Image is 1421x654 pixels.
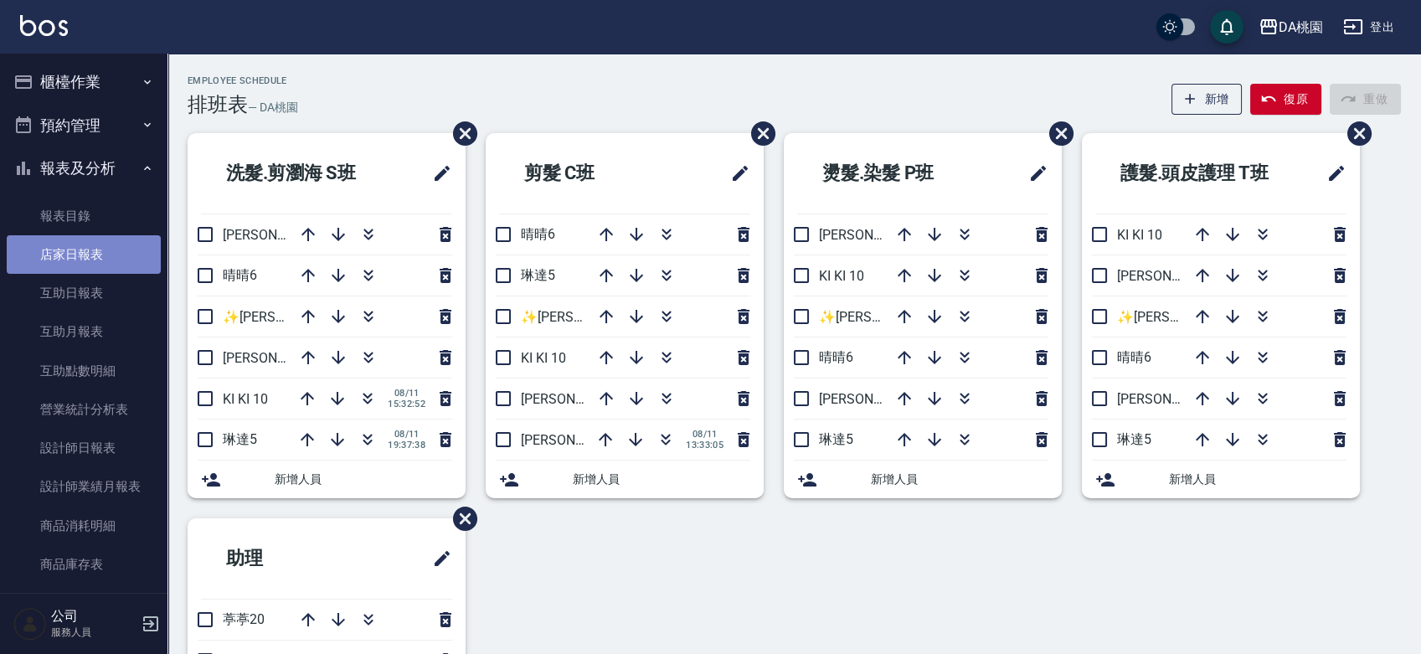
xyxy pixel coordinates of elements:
[521,432,629,448] span: [PERSON_NAME]8
[188,93,248,116] h3: 排班表
[7,429,161,467] a: 設計師日報表
[1018,153,1048,193] span: 修改班表的標題
[422,153,452,193] span: 修改班表的標題
[819,431,853,447] span: 琳達5
[797,143,989,203] h2: 燙髮.染髮 P班
[1117,391,1225,407] span: [PERSON_NAME]8
[275,471,452,488] span: 新增人員
[1210,10,1243,44] button: save
[188,75,298,86] h2: Employee Schedule
[521,309,673,325] span: ✨[PERSON_NAME] ✨16
[20,15,68,36] img: Logo
[1117,309,1269,325] span: ✨[PERSON_NAME] ✨16
[388,388,425,399] span: 08/11
[819,391,927,407] span: [PERSON_NAME]3
[1117,431,1151,447] span: 琳達5
[521,267,555,283] span: 琳達5
[223,350,331,366] span: [PERSON_NAME]3
[7,507,161,545] a: 商品消耗明細
[223,309,375,325] span: ✨[PERSON_NAME] ✨16
[7,197,161,235] a: 報表目錄
[7,467,161,506] a: 設計師業績月報表
[1252,10,1330,44] button: DA桃園
[1117,227,1162,243] span: KI KI 10
[223,267,257,283] span: 晴晴6
[521,226,555,242] span: 晴晴6
[1335,109,1374,158] span: 刪除班表
[486,461,764,498] div: 新增人員
[223,227,331,243] span: [PERSON_NAME]8
[686,440,723,451] span: 13:33:05
[51,608,136,625] h5: 公司
[1250,84,1321,115] button: 復原
[819,268,864,284] span: KI KI 10
[388,429,425,440] span: 08/11
[7,274,161,312] a: 互助日報表
[819,227,927,243] span: [PERSON_NAME]8
[784,461,1062,498] div: 新增人員
[188,461,466,498] div: 新增人員
[1316,153,1346,193] span: 修改班表的標題
[223,431,257,447] span: 琳達5
[440,109,480,158] span: 刪除班表
[871,471,1048,488] span: 新增人員
[819,349,853,365] span: 晴晴6
[720,153,750,193] span: 修改班表的標題
[573,471,750,488] span: 新增人員
[1117,268,1225,284] span: [PERSON_NAME]3
[201,528,355,589] h2: 助理
[7,104,161,147] button: 預約管理
[13,607,47,641] img: Person
[1117,349,1151,365] span: 晴晴6
[1095,143,1305,203] h2: 護髮.頭皮護理 T班
[7,545,161,584] a: 商品庫存表
[686,429,723,440] span: 08/11
[499,143,670,203] h2: 剪髮 C班
[819,309,971,325] span: ✨[PERSON_NAME] ✨16
[422,538,452,579] span: 修改班表的標題
[1279,17,1323,38] div: DA桃園
[7,312,161,351] a: 互助月報表
[7,147,161,190] button: 報表及分析
[7,390,161,429] a: 營業統計分析表
[388,440,425,451] span: 19:37:38
[521,391,629,407] span: [PERSON_NAME]3
[7,584,161,622] a: 商品庫存盤點表
[1169,471,1346,488] span: 新增人員
[7,60,161,104] button: 櫃檯作業
[1171,84,1243,115] button: 新增
[7,352,161,390] a: 互助點數明細
[388,399,425,409] span: 15:32:52
[1082,461,1360,498] div: 新增人員
[201,143,401,203] h2: 洗髮.剪瀏海 S班
[521,350,566,366] span: KI KI 10
[51,625,136,640] p: 服務人員
[7,235,161,274] a: 店家日報表
[440,494,480,543] span: 刪除班表
[223,391,268,407] span: KI KI 10
[248,99,298,116] h6: — DA桃園
[1336,12,1401,43] button: 登出
[1037,109,1076,158] span: 刪除班表
[223,611,265,627] span: 葶葶20
[739,109,778,158] span: 刪除班表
